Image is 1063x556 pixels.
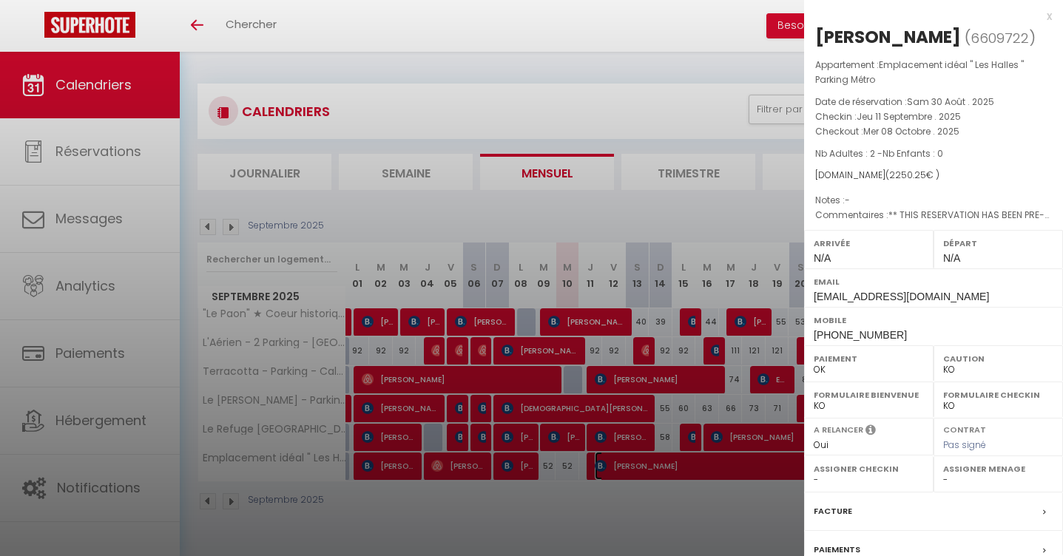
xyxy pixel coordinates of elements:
[943,351,1053,366] label: Caution
[815,124,1052,139] p: Checkout :
[814,424,863,436] label: A relancer
[943,387,1053,402] label: Formulaire Checkin
[907,95,994,108] span: Sam 30 Août . 2025
[814,274,1053,289] label: Email
[943,461,1053,476] label: Assigner Menage
[815,25,961,49] div: [PERSON_NAME]
[863,125,959,138] span: Mer 08 Octobre . 2025
[845,194,850,206] span: -
[814,291,989,302] span: [EMAIL_ADDRESS][DOMAIN_NAME]
[889,169,926,181] span: 2250.25
[1000,489,1052,545] iframe: Chat
[815,109,1052,124] p: Checkin :
[814,387,924,402] label: Formulaire Bienvenue
[814,329,907,341] span: [PHONE_NUMBER]
[943,424,986,433] label: Contrat
[815,58,1024,86] span: Emplacement idéal " Les Halles " Parking Métro
[814,252,831,264] span: N/A
[814,313,1053,328] label: Mobile
[865,424,876,440] i: Sélectionner OUI si vous souhaiter envoyer les séquences de messages post-checkout
[814,504,852,519] label: Facture
[857,110,961,123] span: Jeu 11 Septembre . 2025
[971,29,1029,47] span: 6609722
[815,193,1052,208] p: Notes :
[814,461,924,476] label: Assigner Checkin
[814,351,924,366] label: Paiement
[815,58,1052,87] p: Appartement :
[804,7,1052,25] div: x
[12,6,56,50] button: Ouvrir le widget de chat LiveChat
[815,208,1052,223] p: Commentaires :
[883,147,943,160] span: Nb Enfants : 0
[815,147,943,160] span: Nb Adultes : 2 -
[943,252,960,264] span: N/A
[885,169,939,181] span: ( € )
[943,236,1053,251] label: Départ
[815,95,1052,109] p: Date de réservation :
[965,27,1036,48] span: ( )
[815,169,1052,183] div: [DOMAIN_NAME]
[814,236,924,251] label: Arrivée
[943,438,986,451] span: Pas signé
